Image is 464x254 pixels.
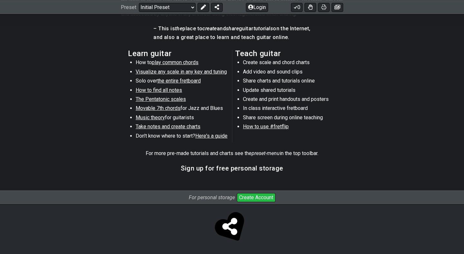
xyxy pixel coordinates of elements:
span: Take notes and create charts [136,123,200,130]
button: Create Account [237,193,275,202]
h3: Sign up for free personal storage [181,165,283,172]
em: the [175,25,182,32]
em: preset-menu [252,150,280,156]
button: Login [246,3,268,12]
li: Create and print handouts and posters [243,96,335,105]
i: For personal storage [189,194,235,200]
li: for guitarists [136,114,227,123]
span: Movable 7th chords [136,105,180,111]
li: How to [136,59,227,68]
em: share [226,25,239,32]
button: Print [318,3,330,12]
em: URL [233,11,242,17]
span: play common chords [152,59,198,65]
span: Preset [121,4,136,10]
li: Share screen during online teaching [243,114,335,123]
li: Create scale and chord charts [243,59,335,68]
span: the entire fretboard [157,78,201,84]
span: Visualize any scale in any key and tuning [136,69,227,75]
span: Music theory [136,114,165,121]
button: Toggle Dexterity for all fretkits [304,3,316,12]
em: tutorials [254,25,273,32]
li: Don't know where to start? [136,132,227,142]
li: Share charts and tutorials online [243,77,335,86]
h4: and also a great place to learn and teach guitar online. [153,34,310,41]
li: for Jazz and Blues [136,105,227,114]
span: The Pentatonic scales [136,96,186,102]
li: Update shared tutorials [243,87,335,96]
span: How to use #fretflip [243,123,289,130]
button: Create image [332,3,343,12]
em: create [202,25,217,32]
li: In class interactive fretboard [243,105,335,114]
li: Solo over [136,77,227,86]
span: Here's a guide [195,133,227,139]
button: Edit Preset [198,3,209,12]
li: Add video and sound clips [243,68,335,77]
h2: Learn guitar [128,50,229,57]
span: How to find all notes [136,87,182,93]
button: Share Preset [211,3,223,12]
p: For more pre-made tutorials and charts see the in the top toolbar. [146,150,318,157]
span: Click to store and share! [217,213,247,244]
button: 0 [291,3,303,12]
select: Preset [139,3,196,12]
h2: Teach guitar [235,50,336,57]
h4: – This is place to and guitar on the Internet, [153,25,310,32]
